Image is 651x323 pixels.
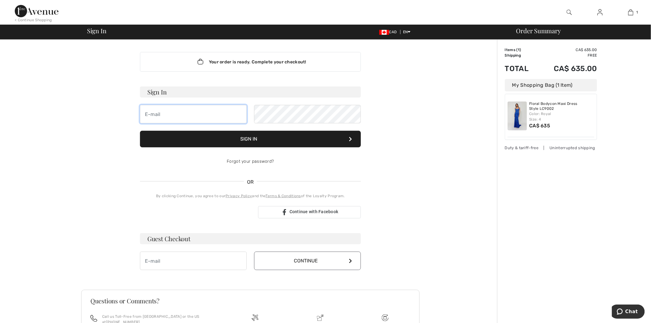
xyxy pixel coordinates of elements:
a: Terms & Conditions [266,194,301,198]
div: By clicking Continue, you agree to our and the of the Loyalty Program. [140,193,361,199]
div: Your order is ready. Complete your checkout! [140,52,361,72]
img: Free shipping on orders over $99 [382,314,389,321]
td: Shipping [505,53,538,58]
span: CAD [379,30,399,34]
span: OR [244,178,257,186]
input: E-mail [140,105,247,123]
img: 1ère Avenue [15,5,58,17]
a: Continue with Facebook [258,206,361,218]
iframe: Sign in with Google Button [137,205,256,219]
span: Continue with Facebook [290,209,338,214]
img: call [90,315,97,322]
span: EN [403,30,411,34]
button: Sign In [140,131,361,147]
span: 1 [637,10,638,15]
span: Sign In [87,28,106,34]
input: E-mail [140,252,247,270]
h3: Questions or Comments? [90,298,410,304]
img: Floral Bodycon Maxi Dress Style LC9002 [508,102,527,130]
img: Canadian Dollar [379,30,389,35]
div: < Continue Shopping [15,17,52,23]
td: Total [505,58,538,79]
td: Free [538,53,597,58]
h3: Guest Checkout [140,233,361,244]
a: Privacy Policy [226,194,252,198]
a: 1 [616,9,646,16]
a: Floral Bodycon Maxi Dress Style LC9002 [529,102,595,111]
button: Continue [254,252,361,270]
img: My Info [597,9,603,16]
span: 1 [518,48,520,52]
a: Sign In [593,9,608,16]
div: Duty & tariff-free | Uninterrupted shipping [505,145,597,151]
iframe: Opens a widget where you can chat to one of our agents [612,305,645,320]
img: search the website [567,9,572,16]
img: Delivery is a breeze since we pay the duties! [317,314,324,321]
td: CA$ 635.00 [538,47,597,53]
div: Color: Royal Size: 4 [529,111,595,122]
td: CA$ 635.00 [538,58,597,79]
div: Order Summary [509,28,647,34]
img: Free shipping on orders over $99 [252,314,258,321]
span: CA$ 635 [529,123,550,129]
td: Items ( ) [505,47,538,53]
img: My Bag [628,9,633,16]
h3: Sign In [140,86,361,98]
div: My Shopping Bag (1 Item) [505,79,597,91]
a: Forgot your password? [227,159,274,164]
